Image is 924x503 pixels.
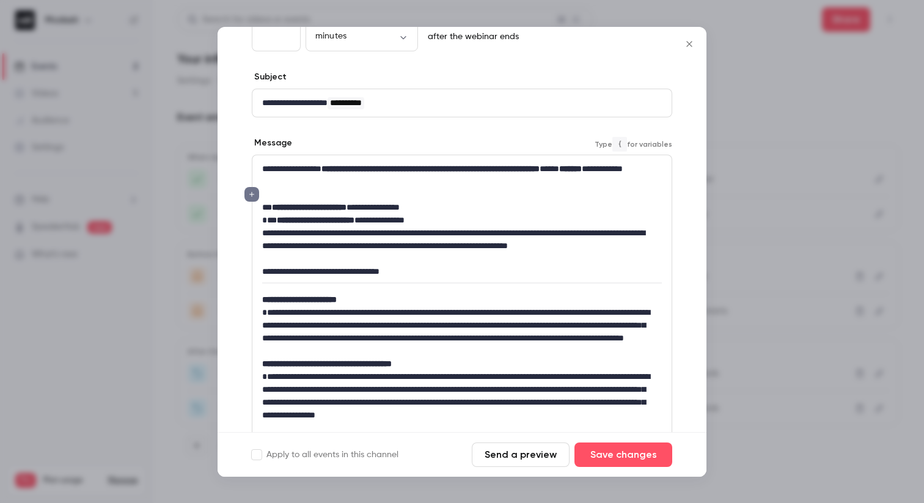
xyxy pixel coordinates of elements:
button: Send a preview [472,442,570,467]
button: Save changes [574,442,672,467]
label: Apply to all events in this channel [252,449,398,461]
code: { [612,137,627,152]
span: Type for variables [595,137,672,152]
label: Subject [252,71,287,83]
button: Close [677,32,702,56]
p: after the webinar ends [423,31,519,43]
div: editor [252,89,672,117]
div: minutes [306,30,418,42]
label: Message [252,137,292,149]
